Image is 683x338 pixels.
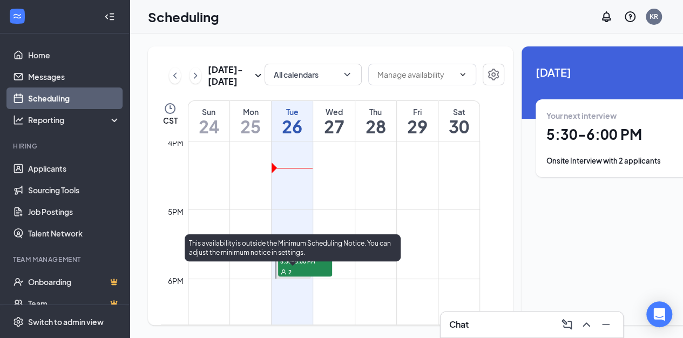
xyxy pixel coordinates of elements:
[377,69,454,80] input: Manage availability
[599,318,612,331] svg: Minimize
[188,117,229,136] h1: 24
[13,255,118,264] div: Team Management
[13,316,24,327] svg: Settings
[166,275,186,287] div: 6pm
[28,87,120,109] a: Scheduling
[208,64,252,87] h3: [DATE] - [DATE]
[355,117,396,136] h1: 28
[313,101,354,141] a: August 27, 2025
[28,293,120,314] a: TeamCrown
[28,201,120,222] a: Job Postings
[280,269,287,275] svg: User
[483,64,504,85] button: Settings
[288,268,292,276] span: 2
[397,117,438,136] h1: 29
[449,319,469,330] h3: Chat
[169,67,181,84] button: ChevronLeft
[487,68,500,81] svg: Settings
[438,106,479,117] div: Sat
[265,64,362,85] button: All calendarsChevronDown
[272,106,313,117] div: Tue
[104,11,115,22] svg: Collapse
[397,101,438,141] a: August 29, 2025
[28,179,120,201] a: Sourcing Tools
[28,222,120,244] a: Talent Network
[646,301,672,327] div: Open Intercom Messenger
[166,206,186,218] div: 5pm
[13,114,24,125] svg: Analysis
[188,101,229,141] a: August 24, 2025
[438,101,479,141] a: August 30, 2025
[252,69,265,82] svg: SmallChevronDown
[28,114,121,125] div: Reporting
[355,101,396,141] a: August 28, 2025
[166,137,186,148] div: 4pm
[355,106,396,117] div: Thu
[230,106,271,117] div: Mon
[600,10,613,23] svg: Notifications
[28,44,120,66] a: Home
[438,117,479,136] h1: 30
[397,106,438,117] div: Fri
[313,117,354,136] h1: 27
[188,106,229,117] div: Sun
[560,318,573,331] svg: ComposeMessage
[597,316,614,333] button: Minimize
[272,117,313,136] h1: 26
[190,67,201,84] button: ChevronRight
[28,271,120,293] a: OnboardingCrown
[483,64,504,87] a: Settings
[148,8,219,26] h1: Scheduling
[458,70,467,79] svg: ChevronDown
[28,66,120,87] a: Messages
[28,158,120,179] a: Applicants
[580,318,593,331] svg: ChevronUp
[28,316,104,327] div: Switch to admin view
[342,69,353,80] svg: ChevronDown
[13,141,118,151] div: Hiring
[163,115,178,126] span: CST
[578,316,595,333] button: ChevronUp
[650,12,658,21] div: KR
[558,316,576,333] button: ComposeMessage
[313,106,354,117] div: Wed
[190,69,201,82] svg: ChevronRight
[170,69,180,82] svg: ChevronLeft
[12,11,23,22] svg: WorkstreamLogo
[185,234,401,261] div: This availability is outside the Minimum Scheduling Notice. You can adjust the minimum notice in ...
[230,117,271,136] h1: 25
[272,101,313,141] a: August 26, 2025
[164,102,177,115] svg: Clock
[624,10,637,23] svg: QuestionInfo
[230,101,271,141] a: August 25, 2025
